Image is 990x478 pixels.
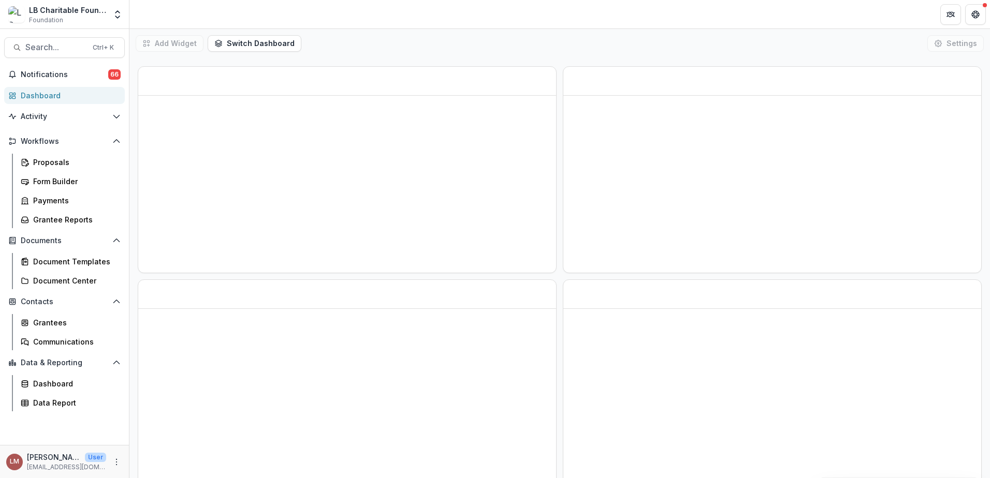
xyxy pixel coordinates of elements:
button: Search... [4,37,125,58]
a: Dashboard [4,87,125,104]
div: LB Charitable Foundation [29,5,106,16]
div: Document Center [33,275,117,286]
button: Open Activity [4,108,125,125]
span: Search... [25,42,86,52]
a: Document Templates [17,253,125,270]
div: Dashboard [33,378,117,389]
span: Notifications [21,70,108,79]
button: Open entity switcher [110,4,125,25]
a: Grantees [17,314,125,331]
span: Workflows [21,137,108,146]
a: Dashboard [17,375,125,392]
button: Partners [940,4,961,25]
div: Proposals [33,157,117,168]
div: Document Templates [33,256,117,267]
button: Open Documents [4,232,125,249]
span: Data & Reporting [21,358,108,367]
div: Data Report [33,397,117,408]
button: Open Contacts [4,293,125,310]
a: Payments [17,192,125,209]
a: Proposals [17,154,125,171]
div: Dashboard [21,90,117,101]
div: Communications [33,336,117,347]
button: Get Help [965,4,986,25]
button: More [110,456,123,468]
a: Data Report [17,394,125,411]
a: Document Center [17,272,125,289]
span: 66 [108,69,121,80]
div: Ctrl + K [91,42,116,53]
a: Communications [17,333,125,350]
div: Payments [33,195,117,206]
a: Grantee Reports [17,211,125,228]
button: Switch Dashboard [208,35,301,52]
p: [EMAIL_ADDRESS][DOMAIN_NAME] [27,462,106,472]
div: Form Builder [33,176,117,187]
button: Notifications66 [4,66,125,83]
span: Contacts [21,297,108,306]
span: Documents [21,236,108,245]
div: Loida Mendoza [10,458,19,465]
span: Activity [21,112,108,121]
button: Open Data & Reporting [4,354,125,371]
nav: breadcrumb [134,7,178,22]
p: User [85,453,106,462]
button: Open Workflows [4,133,125,150]
button: Settings [927,35,984,52]
span: Foundation [29,16,63,25]
div: Grantees [33,317,117,328]
img: LB Charitable Foundation [8,6,25,23]
p: [PERSON_NAME] [27,452,81,462]
a: Form Builder [17,173,125,190]
div: Grantee Reports [33,214,117,225]
button: Add Widget [136,35,203,52]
